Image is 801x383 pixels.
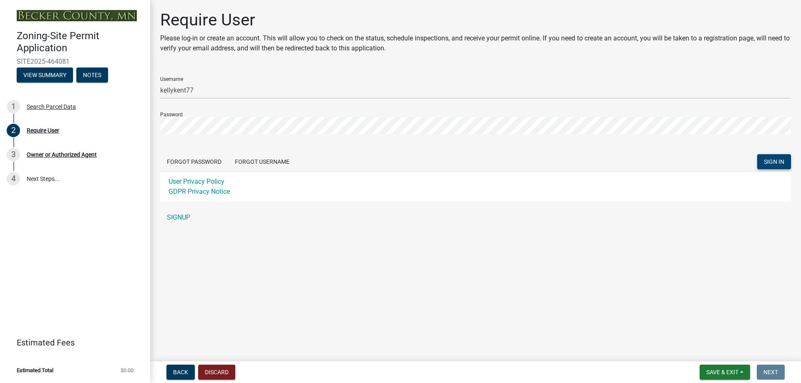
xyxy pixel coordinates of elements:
a: User Privacy Policy [169,178,224,185]
wm-modal-confirm: Summary [17,72,73,79]
span: Next [763,369,778,375]
div: Owner or Authorized Agent [27,152,97,158]
h4: Zoning-Site Permit Application [17,30,144,54]
div: Require User [27,128,59,133]
div: Search Parcel Data [27,104,76,110]
button: Forgot Username [228,154,296,169]
wm-modal-confirm: Notes [76,72,108,79]
span: Estimated Total [17,368,53,373]
div: 4 [7,172,20,185]
button: Notes [76,68,108,83]
button: Save & Exit [700,365,750,380]
span: Save & Exit [706,369,738,375]
div: 2 [7,124,20,137]
img: Becker County, Minnesota [17,10,137,21]
div: 1 [7,100,20,113]
a: GDPR Privacy Notice [169,188,230,195]
a: SIGNUP [160,209,791,226]
span: SITE2025-464081 [17,58,133,65]
button: Discard [198,365,235,380]
a: Estimated Fees [7,334,137,351]
p: Please log-in or create an account. This will allow you to check on the status, schedule inspecti... [160,33,791,53]
button: Forgot Password [160,154,228,169]
button: Next [757,365,785,380]
span: Back [173,369,188,375]
h1: Require User [160,10,791,30]
button: View Summary [17,68,73,83]
button: Back [166,365,195,380]
span: $0.00 [121,368,133,373]
div: 3 [7,148,20,161]
span: SIGN IN [764,158,784,165]
button: SIGN IN [757,154,791,169]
